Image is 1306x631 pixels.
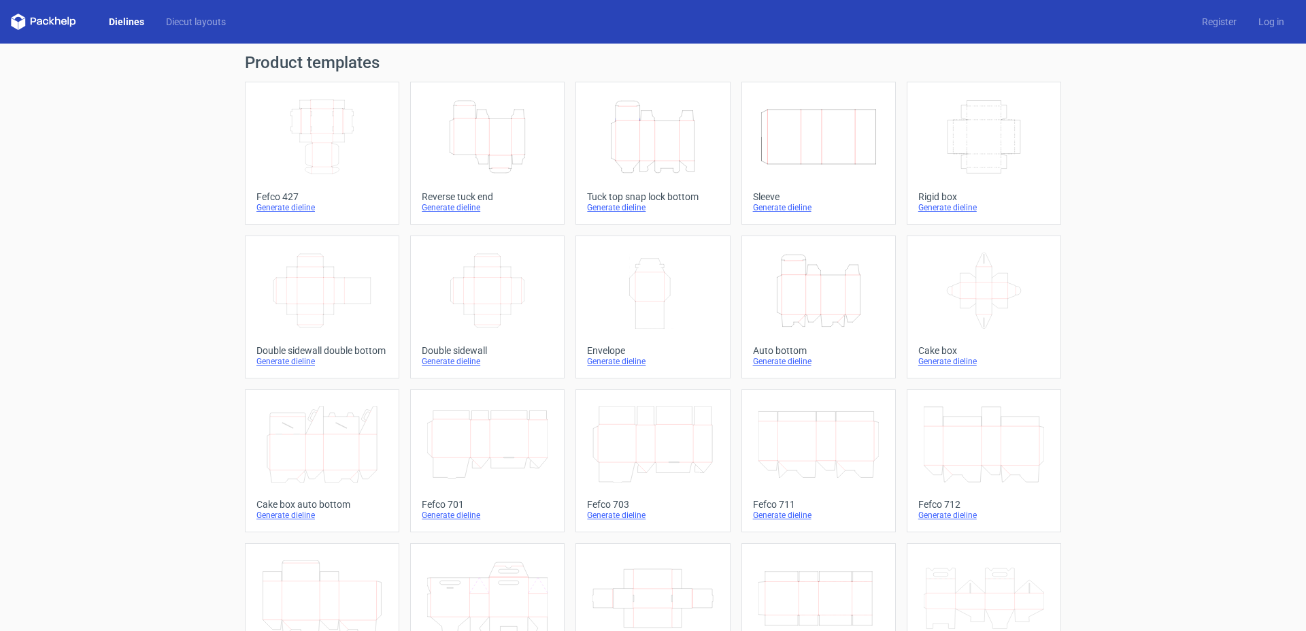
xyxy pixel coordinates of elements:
[918,356,1050,367] div: Generate dieline
[753,191,884,202] div: Sleeve
[753,345,884,356] div: Auto bottom
[256,510,388,521] div: Generate dieline
[918,191,1050,202] div: Rigid box
[587,499,718,510] div: Fefco 703
[422,356,553,367] div: Generate dieline
[918,499,1050,510] div: Fefco 712
[575,82,730,225] a: Tuck top snap lock bottomGenerate dieline
[575,389,730,532] a: Fefco 703Generate dieline
[245,54,1061,71] h1: Product templates
[907,236,1061,378] a: Cake boxGenerate dieline
[918,202,1050,213] div: Generate dieline
[245,82,399,225] a: Fefco 427Generate dieline
[587,356,718,367] div: Generate dieline
[245,236,399,378] a: Double sidewall double bottomGenerate dieline
[587,510,718,521] div: Generate dieline
[753,499,884,510] div: Fefco 711
[587,345,718,356] div: Envelope
[245,389,399,532] a: Cake box auto bottomGenerate dieline
[256,499,388,510] div: Cake box auto bottom
[422,191,553,202] div: Reverse tuck end
[753,356,884,367] div: Generate dieline
[918,510,1050,521] div: Generate dieline
[907,82,1061,225] a: Rigid boxGenerate dieline
[587,191,718,202] div: Tuck top snap lock bottom
[753,510,884,521] div: Generate dieline
[587,202,718,213] div: Generate dieline
[422,510,553,521] div: Generate dieline
[753,202,884,213] div: Generate dieline
[907,389,1061,532] a: Fefco 712Generate dieline
[741,236,896,378] a: Auto bottomGenerate dieline
[256,191,388,202] div: Fefco 427
[918,345,1050,356] div: Cake box
[741,82,896,225] a: SleeveGenerate dieline
[422,499,553,510] div: Fefco 701
[410,82,565,225] a: Reverse tuck endGenerate dieline
[256,202,388,213] div: Generate dieline
[155,15,237,29] a: Diecut layouts
[575,236,730,378] a: EnvelopeGenerate dieline
[410,389,565,532] a: Fefco 701Generate dieline
[256,345,388,356] div: Double sidewall double bottom
[410,236,565,378] a: Double sidewallGenerate dieline
[98,15,155,29] a: Dielines
[256,356,388,367] div: Generate dieline
[1248,15,1295,29] a: Log in
[422,202,553,213] div: Generate dieline
[422,345,553,356] div: Double sidewall
[1191,15,1248,29] a: Register
[741,389,896,532] a: Fefco 711Generate dieline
